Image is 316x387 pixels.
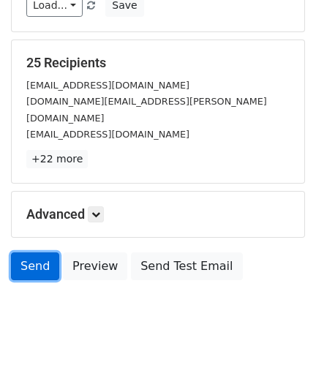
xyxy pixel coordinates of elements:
[26,206,290,222] h5: Advanced
[26,150,88,168] a: +22 more
[26,55,290,71] h5: 25 Recipients
[26,129,189,140] small: [EMAIL_ADDRESS][DOMAIN_NAME]
[63,252,127,280] a: Preview
[11,252,59,280] a: Send
[131,252,242,280] a: Send Test Email
[26,80,189,91] small: [EMAIL_ADDRESS][DOMAIN_NAME]
[26,96,267,124] small: [DOMAIN_NAME][EMAIL_ADDRESS][PERSON_NAME][DOMAIN_NAME]
[243,317,316,387] iframe: Chat Widget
